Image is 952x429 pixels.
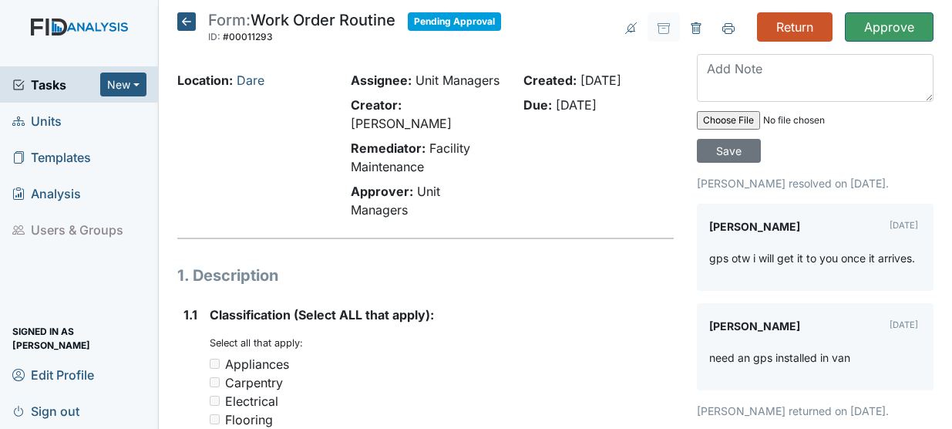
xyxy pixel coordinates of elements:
h1: 1. Description [177,264,674,287]
strong: Approver: [351,184,413,199]
strong: Remediator: [351,140,426,156]
p: [PERSON_NAME] returned on [DATE]. [697,403,933,419]
span: [DATE] [556,97,597,113]
input: Approve [845,12,933,42]
input: Return [757,12,833,42]
small: [DATE] [890,319,918,330]
input: Electrical [210,396,220,406]
div: Electrical [225,392,278,410]
span: Pending Approval [408,12,501,31]
input: Appliances [210,359,220,369]
strong: Assignee: [351,73,412,88]
button: New [100,73,146,96]
label: [PERSON_NAME] [709,216,800,238]
input: Save [697,139,761,163]
span: Form: [208,11,251,29]
span: Classification (Select ALL that apply): [210,307,434,323]
span: Unit Managers [415,73,500,88]
div: Appliances [225,355,289,373]
label: [PERSON_NAME] [709,316,800,337]
span: Sign out [12,399,79,423]
input: Flooring [210,414,220,424]
strong: Created: [523,73,577,88]
span: Templates [12,145,91,169]
div: Carpentry [225,373,283,392]
span: Edit Profile [12,363,94,387]
small: [DATE] [890,220,918,231]
strong: Creator: [351,97,402,113]
span: ID: [208,31,220,42]
span: Signed in as [PERSON_NAME] [12,326,146,350]
div: Flooring [225,410,273,429]
label: 1.1 [183,306,197,324]
a: Dare [237,73,264,88]
p: gps otw i will get it to you once it arrives. [709,250,915,266]
div: Work Order Routine [208,12,395,46]
small: Select all that apply: [210,337,303,349]
span: [DATE] [580,73,621,88]
span: [PERSON_NAME] [351,116,452,131]
strong: Location: [177,73,233,88]
span: Units [12,109,62,133]
strong: Due: [523,97,552,113]
p: [PERSON_NAME] resolved on [DATE]. [697,175,933,191]
span: Analysis [12,181,81,205]
p: need an gps installed in van [709,350,850,366]
span: #00011293 [223,31,273,42]
input: Carpentry [210,377,220,387]
a: Tasks [12,76,100,94]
